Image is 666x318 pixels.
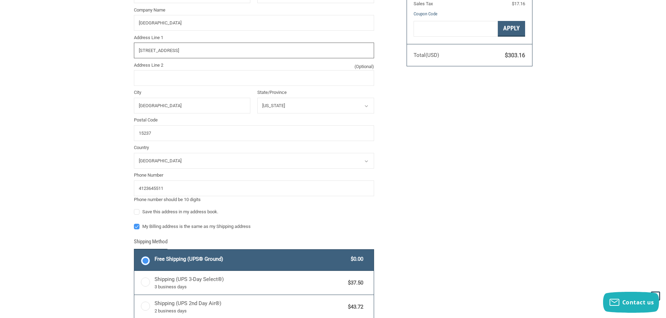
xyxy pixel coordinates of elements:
span: Shipping (UPS 2nd Day Air®) [155,299,345,314]
span: $17.16 [512,1,525,6]
span: $303.16 [505,52,525,59]
label: State/Province [257,89,374,96]
a: Coupon Code [414,11,437,16]
label: Company Name [134,7,374,14]
label: City [134,89,251,96]
label: Postal Code [134,117,374,124]
label: Address Line 2 [134,62,374,69]
span: 2 business days [155,308,345,315]
span: Total (USD) [414,52,439,58]
div: Phone number should be 10 digits [134,196,374,203]
button: Apply [498,21,525,37]
label: Address Line 1 [134,34,374,41]
label: Country [134,144,374,151]
span: Free Shipping (UPS® Ground) [155,255,348,263]
legend: Shipping Method [134,238,167,249]
label: My Billing address is the same as my Shipping address [134,224,374,229]
small: (Optional) [355,63,374,70]
span: $0.00 [348,255,364,263]
span: $43.72 [345,303,364,311]
span: Sales Tax [414,1,433,6]
span: Contact us [622,298,654,306]
span: 3 business days [155,283,345,290]
span: Shipping (UPS 3-Day Select®) [155,275,345,290]
input: Gift Certificate or Coupon Code [414,21,498,37]
label: Phone Number [134,172,374,179]
label: Save this address in my address book. [134,209,374,215]
span: $37.50 [345,279,364,287]
button: Contact us [603,292,659,313]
